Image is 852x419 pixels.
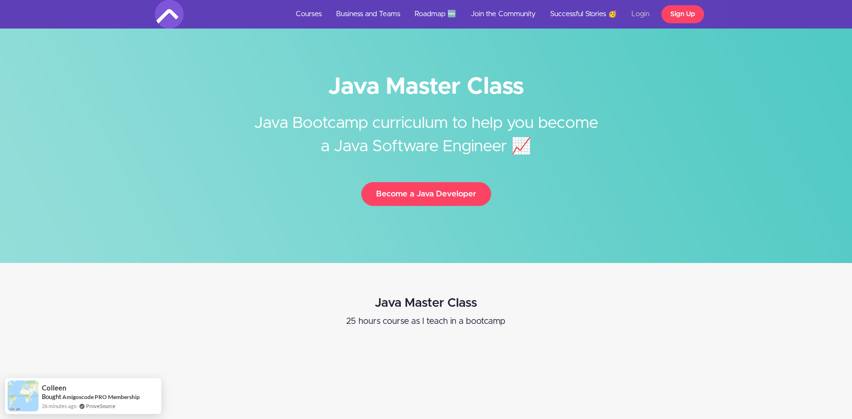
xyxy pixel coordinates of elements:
[8,380,39,411] img: provesource social proof notification image
[42,402,77,410] span: 26 minutes ago
[42,393,61,400] span: Bought
[661,5,704,23] a: Sign Up
[155,76,697,97] h1: Java Master Class
[62,393,140,400] a: Amigoscode PRO Membership
[248,97,604,158] h2: Java Bootcamp curriculum to help you become a Java Software Engineer 📈
[86,402,116,410] a: ProveSource
[145,296,708,310] h2: Java Master Class
[361,182,491,206] button: Become a Java Developer
[42,384,67,392] span: Colleen
[145,315,708,328] p: 25 hours course as I teach in a bootcamp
